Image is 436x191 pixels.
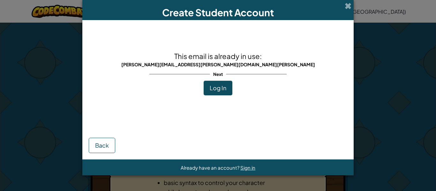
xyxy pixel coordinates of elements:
[162,6,274,18] span: Create Student Account
[240,165,255,171] a: Sign in
[181,165,240,171] span: Already have an account?
[121,62,315,67] span: [PERSON_NAME][EMAIL_ADDRESS][PERSON_NAME][DOMAIN_NAME][PERSON_NAME]
[210,84,226,92] span: Log In
[210,70,226,79] span: Next
[174,52,262,61] span: This email is already in use:
[204,81,232,95] button: Log In
[89,138,115,153] button: Back
[95,142,109,149] span: Back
